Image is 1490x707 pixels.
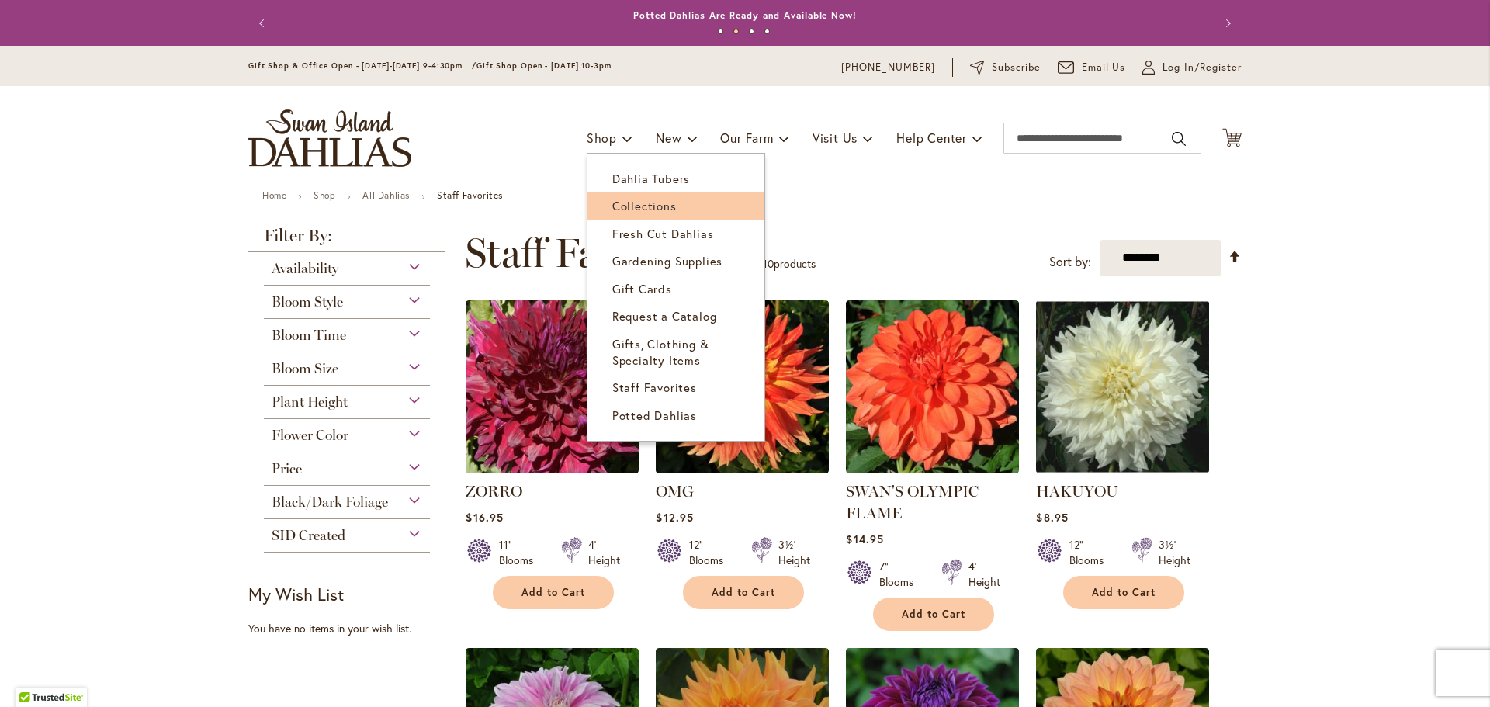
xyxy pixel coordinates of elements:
[466,300,639,473] img: Zorro
[846,300,1019,473] img: Swan's Olympic Flame
[841,60,935,75] a: [PHONE_NUMBER]
[493,576,614,609] button: Add to Cart
[1036,462,1209,477] a: Hakuyou
[272,427,348,444] span: Flower Color
[1063,576,1184,609] button: Add to Cart
[612,407,697,423] span: Potted Dahlias
[272,327,346,344] span: Bloom Time
[466,462,639,477] a: Zorro
[466,482,522,501] a: ZORRO
[612,336,709,368] span: Gifts, Clothing & Specialty Items
[612,198,677,213] span: Collections
[588,537,620,568] div: 4' Height
[689,537,733,568] div: 12" Blooms
[729,251,816,276] p: - of products
[656,130,681,146] span: New
[879,559,923,590] div: 7" Blooms
[1092,586,1156,599] span: Add to Cart
[1142,60,1242,75] a: Log In/Register
[712,586,775,599] span: Add to Cart
[362,189,410,201] a: All Dahlias
[846,462,1019,477] a: Swan's Olympic Flame
[896,130,967,146] span: Help Center
[992,60,1041,75] span: Subscribe
[272,393,348,411] span: Plant Height
[1163,60,1242,75] span: Log In/Register
[633,9,857,21] a: Potted Dahlias Are Ready and Available Now!
[1036,510,1068,525] span: $8.95
[612,171,690,186] span: Dahlia Tubers
[272,460,302,477] span: Price
[612,308,717,324] span: Request a Catalog
[758,256,774,271] span: 110
[970,60,1041,75] a: Subscribe
[248,109,411,167] a: store logo
[733,29,739,34] button: 2 of 4
[272,527,345,544] span: SID Created
[272,260,338,277] span: Availability
[476,61,612,71] span: Gift Shop Open - [DATE] 10-3pm
[656,482,694,501] a: OMG
[248,227,445,252] strong: Filter By:
[262,189,286,201] a: Home
[902,608,965,621] span: Add to Cart
[314,189,335,201] a: Shop
[778,537,810,568] div: 3½' Height
[813,130,858,146] span: Visit Us
[764,29,770,34] button: 4 of 4
[612,226,714,241] span: Fresh Cut Dahlias
[612,253,722,269] span: Gardening Supplies
[248,621,456,636] div: You have no items in your wish list.
[846,532,883,546] span: $14.95
[587,130,617,146] span: Shop
[437,189,503,201] strong: Staff Favorites
[465,230,713,276] span: Staff Favorites
[1211,8,1242,39] button: Next
[846,482,979,522] a: SWAN'S OLYMPIC FLAME
[873,598,994,631] button: Add to Cart
[749,29,754,34] button: 3 of 4
[1058,60,1126,75] a: Email Us
[248,583,344,605] strong: My Wish List
[248,8,279,39] button: Previous
[521,586,585,599] span: Add to Cart
[720,130,773,146] span: Our Farm
[1036,482,1118,501] a: HAKUYOU
[248,61,476,71] span: Gift Shop & Office Open - [DATE]-[DATE] 9-4:30pm /
[272,494,388,511] span: Black/Dark Foliage
[1082,60,1126,75] span: Email Us
[272,293,343,310] span: Bloom Style
[612,379,697,395] span: Staff Favorites
[499,537,542,568] div: 11" Blooms
[1049,248,1091,276] label: Sort by:
[968,559,1000,590] div: 4' Height
[1069,537,1113,568] div: 12" Blooms
[587,276,764,303] a: Gift Cards
[683,576,804,609] button: Add to Cart
[656,462,829,477] a: Omg
[1159,537,1190,568] div: 3½' Height
[656,510,693,525] span: $12.95
[272,360,338,377] span: Bloom Size
[1036,300,1209,473] img: Hakuyou
[718,29,723,34] button: 1 of 4
[12,652,55,695] iframe: Launch Accessibility Center
[466,510,503,525] span: $16.95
